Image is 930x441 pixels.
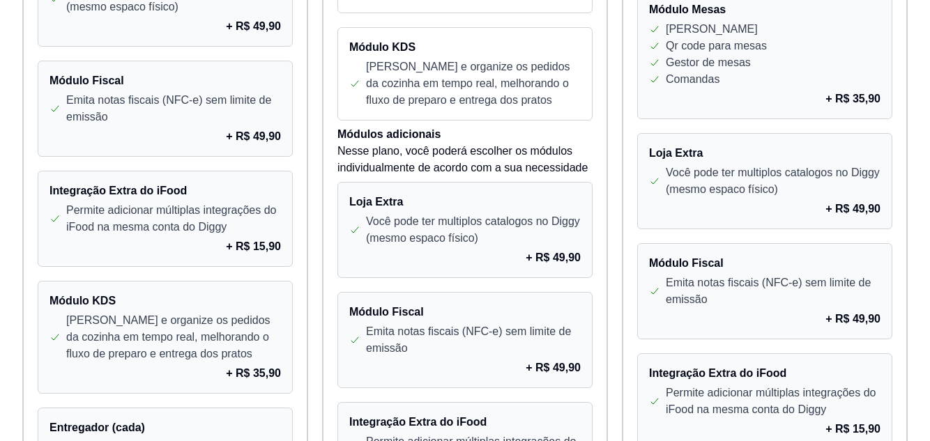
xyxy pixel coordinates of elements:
p: [PERSON_NAME] e organize os pedidos da cozinha em tempo real, melhorando o fluxo de preparo e ent... [366,59,581,109]
p: Permite adicionar múltiplas integrações do iFood na mesma conta do Diggy [666,385,881,418]
p: Você pode ter multiplos catalogos no Diggy (mesmo espaco físico) [366,213,581,247]
p: Emita notas fiscais (NFC-e) sem limite de emissão [666,274,881,308]
h4: Integração Extra do iFood [349,414,581,431]
p: Nesse plano, você poderá escolher os módulos individualmente de acordo com a sua necessidade [337,143,593,176]
h4: Integração Extra do iFood [649,365,881,382]
p: + R$ 49,90 [825,311,881,327]
h4: Módulo Fiscal [49,72,281,89]
h4: Loja Extra [349,194,581,210]
p: + R$ 49,90 [226,128,281,145]
p: Gestor de mesas [666,54,751,71]
p: + R$ 49,90 [526,249,581,266]
h4: Módulos adicionais [337,126,593,143]
h4: Módulo KDS [49,293,281,309]
h4: Módulo KDS [349,39,581,56]
p: Permite adicionar múltiplas integrações do iFood na mesma conta do Diggy [66,202,281,235]
p: + R$ 35,90 [226,365,281,382]
h4: Módulo Fiscal [649,255,881,272]
p: [PERSON_NAME] [666,21,758,38]
h4: Módulo Mesas [649,1,881,18]
h4: Entregador (cada) [49,419,281,436]
h4: Loja Extra [649,145,881,162]
p: Comandas [666,71,719,88]
p: + R$ 49,90 [226,18,281,35]
p: [PERSON_NAME] e organize os pedidos da cozinha em tempo real, melhorando o fluxo de preparo e ent... [66,312,281,362]
p: Emita notas fiscais (NFC-e) sem limite de emissão [66,92,281,125]
p: Qr code para mesas [666,38,767,54]
p: + R$ 49,90 [526,359,581,376]
p: + R$ 15,90 [226,238,281,255]
p: + R$ 49,90 [825,201,881,217]
h4: Módulo Fiscal [349,304,581,320]
p: Emita notas fiscais (NFC-e) sem limite de emissão [366,323,581,357]
h4: Integração Extra do iFood [49,183,281,199]
p: + R$ 15,90 [825,421,881,438]
p: + R$ 35,90 [825,91,881,107]
p: Você pode ter multiplos catalogos no Diggy (mesmo espaco físico) [666,164,881,198]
